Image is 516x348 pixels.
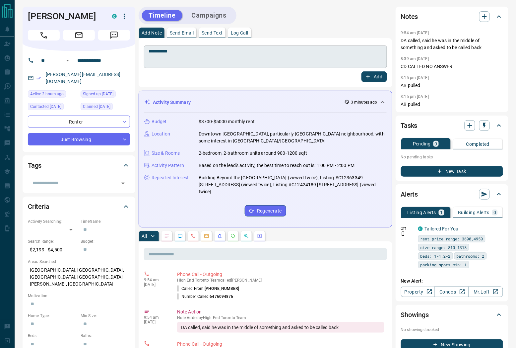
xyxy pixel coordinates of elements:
p: Activity Pattern [152,162,184,169]
p: Motivation: [28,293,130,299]
div: Fri Oct 10 2025 [28,103,77,112]
p: Building Alerts [458,210,489,215]
p: 0 [493,210,496,215]
span: Signed up [DATE] [83,91,113,97]
p: Repeated Interest [152,174,189,181]
p: DA called, said he was in the middle of something and asked to be called back [401,37,503,51]
h1: [PERSON_NAME] [28,11,102,22]
a: Property [401,287,435,297]
p: [DATE] [144,282,167,287]
span: size range: 810,1318 [420,244,467,251]
p: $2,199 - $4,500 [28,244,77,255]
p: 3:15 pm [DATE] [401,75,429,80]
div: Just Browsing [28,133,130,145]
span: Email [63,30,95,41]
h2: Tasks [401,120,418,131]
p: Budget [152,118,167,125]
p: 0 [435,141,437,146]
div: Criteria [28,199,130,215]
p: [DATE] [144,320,167,324]
p: All [142,234,147,238]
div: Tags [28,157,130,173]
p: Home Type: [28,313,77,319]
p: 9:54 am [DATE] [401,31,429,35]
span: Call [28,30,60,41]
a: [PERSON_NAME][EMAIL_ADDRESS][DOMAIN_NAME] [46,72,121,84]
p: Baths: [81,333,130,339]
span: [PHONE_NUMBER] [205,286,239,291]
p: High End Toronto Team called [PERSON_NAME] [177,278,384,283]
button: New Task [401,166,503,177]
button: Timeline [142,10,182,21]
p: 8:39 am [DATE] [401,56,429,61]
p: Number Called: [177,294,233,300]
p: Pending [413,141,431,146]
div: DA called, said he was in the middle of something and asked to be called back [177,322,384,333]
p: Listing Alerts [408,210,436,215]
p: 2-bedroom, 2-bathroom units around 900-1200 sqft [199,150,307,157]
svg: Push Notification Only [401,231,406,236]
span: Active 2 hours ago [30,91,64,97]
div: condos.ca [418,226,423,231]
button: Open [64,56,72,64]
p: Beds: [28,333,77,339]
p: Downtown [GEOGRAPHIC_DATA], particularly [GEOGRAPHIC_DATA] neighbourhood, with some interest in [... [199,130,387,144]
button: Campaigns [185,10,233,21]
svg: Emails [204,233,209,239]
p: Off [401,225,414,231]
a: Mr.Loft [469,287,503,297]
button: Add [361,71,387,82]
div: Tue Oct 07 2025 [81,90,130,100]
span: Claimed [DATE] [83,103,110,110]
p: [GEOGRAPHIC_DATA], [GEOGRAPHIC_DATA], [GEOGRAPHIC_DATA], [GEOGRAPHIC_DATA][PERSON_NAME], [GEOGRAP... [28,265,130,290]
h2: Notes [401,11,418,22]
svg: Lead Browsing Activity [177,233,183,239]
p: Timeframe: [81,218,130,224]
div: Notes [401,9,503,25]
button: Regenerate [245,205,286,217]
p: Note Added by High End Toronto Team [177,315,384,320]
p: Note Action [177,308,384,315]
span: Message [98,30,130,41]
p: AB pulled [401,82,503,89]
h2: Alerts [401,189,418,200]
span: Contacted [DATE] [30,103,61,110]
div: Alerts [401,186,503,202]
svg: Opportunities [244,233,249,239]
p: 1 [440,210,443,215]
div: Tasks [401,118,503,133]
svg: Listing Alerts [217,233,223,239]
a: Tailored For You [425,226,459,231]
p: Completed [466,142,490,146]
p: Location [152,130,170,137]
p: Actively Searching: [28,218,77,224]
svg: Agent Actions [257,233,262,239]
p: AB pulled [401,101,503,108]
div: Tue Oct 14 2025 [28,90,77,100]
p: Send Text [202,31,223,35]
p: 9:54 am [144,315,167,320]
span: parking spots min: 1 [420,261,467,268]
span: bathrooms: 2 [457,253,484,259]
div: Renter [28,116,130,128]
svg: Calls [191,233,196,239]
p: 3:15 pm [DATE] [401,94,429,99]
p: Areas Searched: [28,259,130,265]
div: Showings [401,307,503,323]
p: No pending tasks [401,152,503,162]
p: Activity Summary [153,99,191,106]
p: Phone Call - Outgoing [177,341,384,348]
svg: Requests [230,233,236,239]
span: 6476094876 [210,294,233,299]
h2: Showings [401,309,429,320]
p: Budget: [81,238,130,244]
div: Activity Summary3 minutes ago [144,96,387,109]
p: Add Note [142,31,162,35]
p: Building Beyond the [GEOGRAPHIC_DATA] (viewed twice), Listing #C12363349 [STREET_ADDRESS] (viewed... [199,174,387,195]
button: Open [118,179,128,188]
p: CD CALLED NO ANSWER [401,63,503,70]
p: New Alert: [401,278,503,285]
div: Tue Oct 07 2025 [81,103,130,112]
p: No showings booked [401,327,503,333]
svg: Email Verified [36,76,41,80]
